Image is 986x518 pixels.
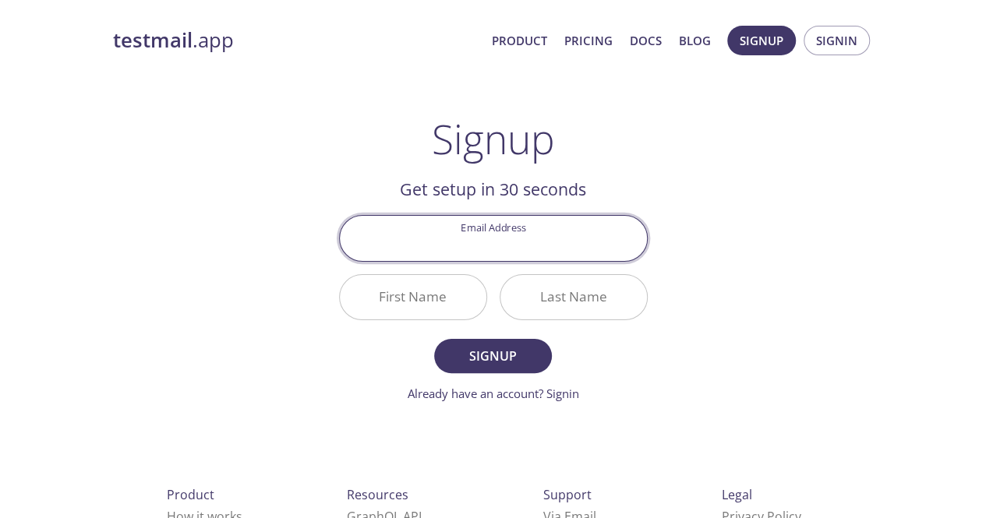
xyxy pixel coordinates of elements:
[167,486,214,503] span: Product
[679,30,711,51] a: Blog
[804,26,870,55] button: Signin
[722,486,752,503] span: Legal
[492,30,547,51] a: Product
[113,27,479,54] a: testmail.app
[347,486,408,503] span: Resources
[113,26,193,54] strong: testmail
[434,339,551,373] button: Signup
[432,115,555,162] h1: Signup
[408,386,579,401] a: Already have an account? Signin
[727,26,796,55] button: Signup
[740,30,783,51] span: Signup
[339,176,648,203] h2: Get setup in 30 seconds
[630,30,662,51] a: Docs
[816,30,857,51] span: Signin
[451,345,534,367] span: Signup
[543,486,592,503] span: Support
[564,30,613,51] a: Pricing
